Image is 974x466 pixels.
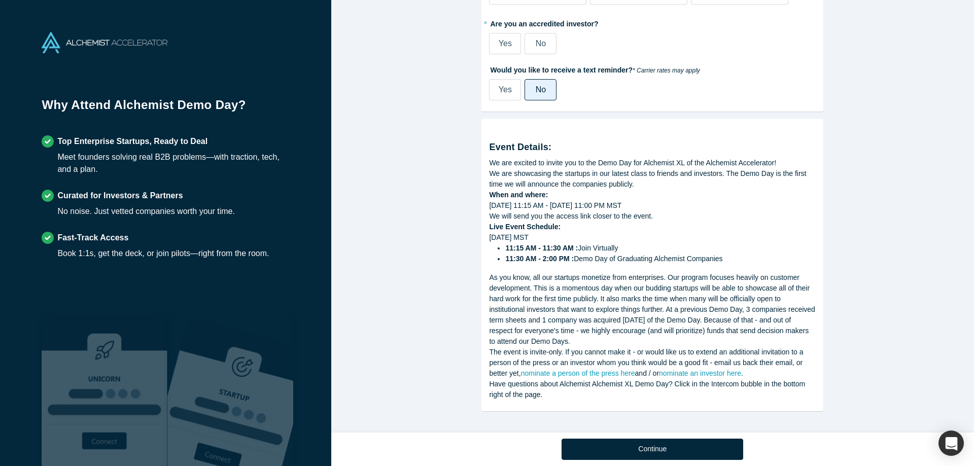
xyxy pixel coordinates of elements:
label: Are you an accredited investor? [489,15,816,29]
em: * Carrier rates may apply [633,67,700,74]
img: Robust Technologies [42,316,167,466]
img: Alchemist Accelerator Logo [42,32,167,53]
span: No [536,85,546,94]
strong: 11:30 AM - 2:00 PM : [505,255,574,263]
div: The event is invite-only. If you cannot make it - or would like us to extend an additional invita... [489,347,816,379]
div: We are excited to invite you to the Demo Day for Alchemist XL of the Alchemist Accelerator! [489,158,816,168]
a: nominate a person of the press here [521,369,635,377]
label: Would you like to receive a text reminder? [489,61,816,76]
span: Yes [499,39,512,48]
div: Book 1:1s, get the deck, or join pilots—right from the room. [57,247,269,260]
div: Have questions about Alchemist Alchemist XL Demo Day? Click in the Intercom bubble in the bottom ... [489,379,816,400]
button: Continue [562,439,743,460]
strong: Live Event Schedule: [489,223,561,231]
strong: When and where: [489,191,548,199]
h1: Why Attend Alchemist Demo Day? [42,96,289,121]
div: No noise. Just vetted companies worth your time. [57,205,235,218]
div: [DATE] 11:15 AM - [DATE] 11:00 PM MST [489,200,816,211]
strong: Curated for Investors & Partners [57,191,183,200]
div: [DATE] MST [489,232,816,264]
div: We will send you the access link closer to the event. [489,211,816,222]
li: Join Virtually [505,243,816,254]
a: nominate an investor here [659,369,741,377]
strong: Top Enterprise Startups, Ready to Deal [57,137,207,146]
strong: Event Details: [489,142,551,152]
div: Meet founders solving real B2B problems—with traction, tech, and a plan. [57,151,289,175]
div: We are showcasing the startups in our latest class to friends and investors. The Demo Day is the ... [489,168,816,190]
img: Prism AI [167,316,293,466]
li: Demo Day of Graduating Alchemist Companies [505,254,816,264]
span: No [536,39,546,48]
div: As you know, all our startups monetize from enterprises. Our program focuses heavily on customer ... [489,272,816,347]
strong: Fast-Track Access [57,233,128,242]
span: Yes [499,85,512,94]
strong: 11:15 AM - 11:30 AM : [505,244,578,252]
